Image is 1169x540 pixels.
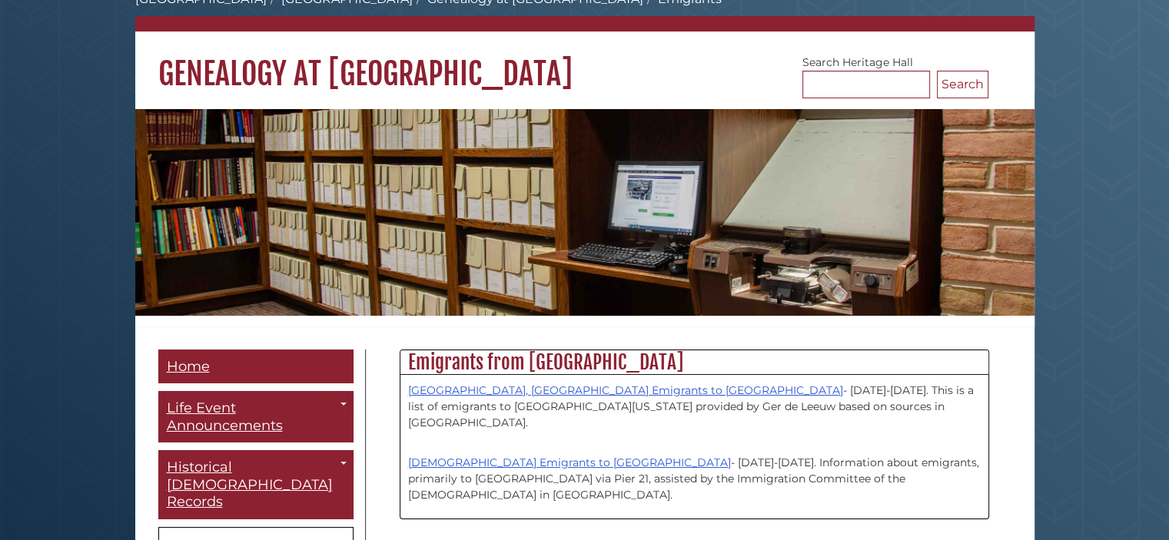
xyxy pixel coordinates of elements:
a: Historical [DEMOGRAPHIC_DATA] Records [158,450,354,519]
span: Life Event Announcements [167,399,283,434]
span: Home [167,358,210,375]
button: Search [937,71,988,98]
a: [GEOGRAPHIC_DATA], [GEOGRAPHIC_DATA] Emigrants to [GEOGRAPHIC_DATA] [408,383,843,397]
a: [DEMOGRAPHIC_DATA] Emigrants to [GEOGRAPHIC_DATA] [408,456,731,469]
p: - [DATE]-[DATE]. This is a list of emigrants to [GEOGRAPHIC_DATA][US_STATE] provided by Ger de Le... [408,383,981,431]
h2: Emigrants from [GEOGRAPHIC_DATA] [400,350,988,375]
a: Home [158,350,354,384]
span: Historical [DEMOGRAPHIC_DATA] Records [167,459,333,510]
a: Life Event Announcements [158,391,354,442]
p: - [DATE]-[DATE]. Information about emigrants, primarily to [GEOGRAPHIC_DATA] via Pier 21, assiste... [408,439,981,503]
h1: Genealogy at [GEOGRAPHIC_DATA] [135,31,1034,93]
